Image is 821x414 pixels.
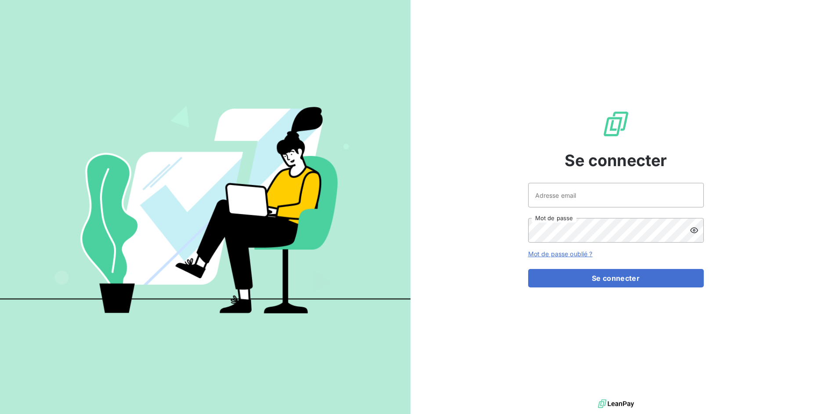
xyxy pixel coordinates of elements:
[528,250,593,258] a: Mot de passe oublié ?
[528,269,704,287] button: Se connecter
[528,183,704,207] input: placeholder
[565,149,667,172] span: Se connecter
[602,110,630,138] img: Logo LeanPay
[598,397,634,410] img: logo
